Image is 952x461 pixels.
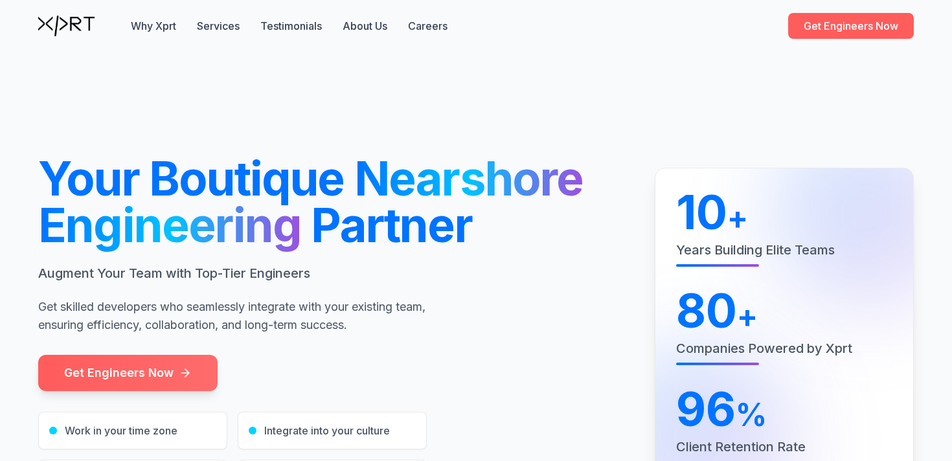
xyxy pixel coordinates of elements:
[676,386,736,433] span: 96
[264,423,390,438] span: Integrate into your culture
[676,241,892,259] p: Years Building Elite Teams
[727,203,748,234] span: +
[676,189,727,236] span: 10
[38,298,427,334] p: Get skilled developers who seamlessly integrate with your existing team, ensuring efficiency, col...
[343,18,387,34] a: About Us
[354,150,584,207] span: Nearshore
[676,339,892,357] p: Companies Powered by Xprt
[788,13,914,39] a: Get Engineers Now
[260,18,322,34] button: Testimonials
[65,423,177,438] span: Work in your time zone
[197,18,240,34] button: Services
[38,197,301,253] span: Engineering
[676,287,737,334] span: 80
[737,301,758,332] span: +
[38,16,95,36] img: Xprt Logo
[736,399,767,431] span: %
[676,438,892,456] p: Client Retention Rate
[38,264,427,282] p: Augment Your Team with Top-Tier Engineers
[38,155,624,249] h1: Your Boutique Partner
[408,18,448,34] a: Careers
[38,355,218,391] a: Get Engineers Now
[131,18,176,34] button: Why Xprt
